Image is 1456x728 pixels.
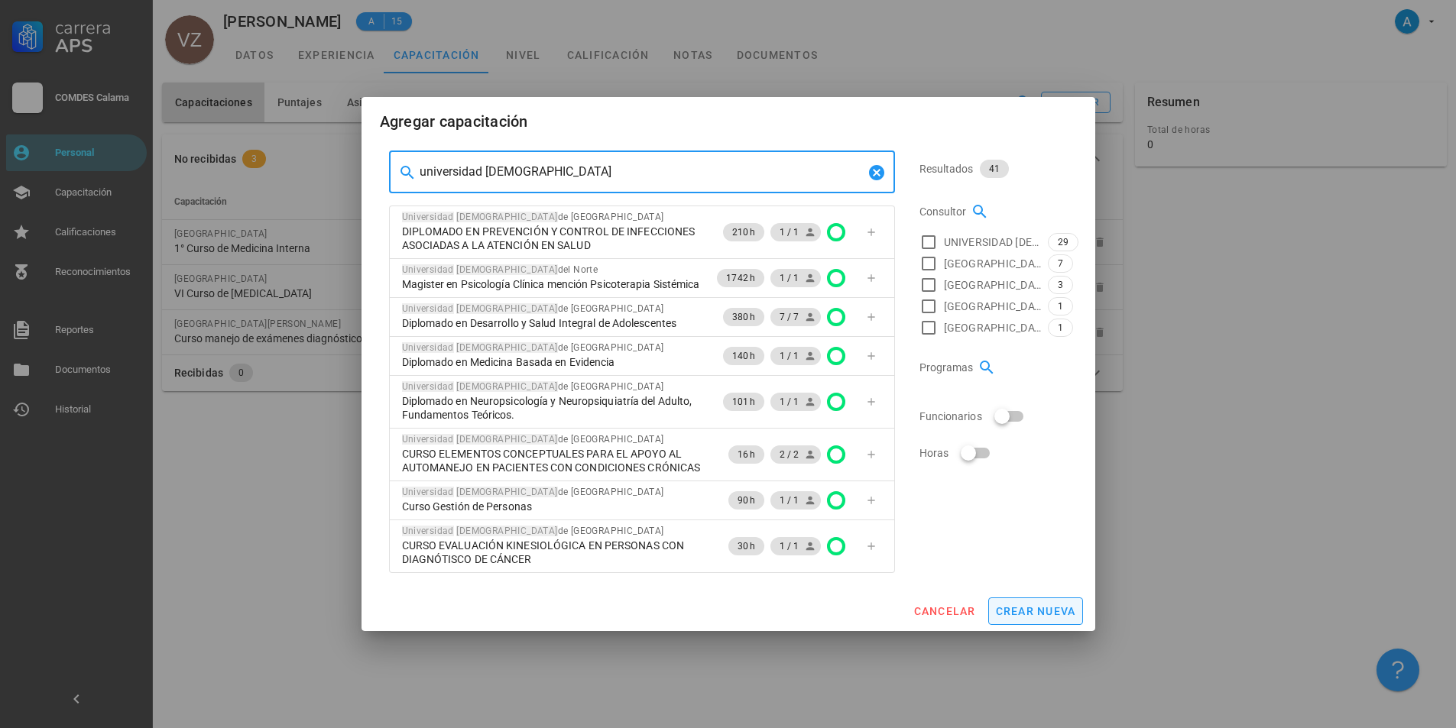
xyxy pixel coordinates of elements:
[402,316,677,330] span: Diplomado en Desarrollo y Salud Integral de Adolescentes
[402,447,702,474] span: CURSO ELEMENTOS CONCEPTUALES PARA EL APOYO AL AUTOMANEJO EN PACIENTES CON CONDICIONES CRÓNICAS
[456,381,557,392] mark: [DEMOGRAPHIC_DATA]
[402,264,598,275] span: del Norte
[402,394,702,422] span: Diplomado en Neuropsicología y Neuropsiquiatría del Adulto, Fundamentos Teóricos.
[402,487,664,497] span: de [GEOGRAPHIC_DATA]
[1058,277,1063,293] span: 3
[732,223,756,241] span: 210 h
[726,269,755,287] span: 1742 h
[738,445,755,464] span: 16 h
[944,235,1042,250] span: UNIVERSIDAD [DEMOGRAPHIC_DATA] DE [GEOGRAPHIC_DATA]
[913,605,975,617] span: cancelar
[780,308,812,326] span: 7 / 7
[402,277,700,291] span: Magister en Psicología Clínica mención Psicoterapia Sistémica
[988,597,1083,625] button: crear nueva
[919,150,1068,187] div: Resultados
[995,605,1076,617] span: crear nueva
[732,308,756,326] span: 380 h
[402,434,454,445] mark: Universidad
[919,435,1068,471] div: Horas
[780,445,812,464] span: 2 / 2
[944,320,1042,335] span: [GEOGRAPHIC_DATA][DEMOGRAPHIC_DATA][PERSON_NAME]
[402,303,454,314] mark: Universidad
[456,526,557,536] mark: [DEMOGRAPHIC_DATA]
[456,434,557,445] mark: [DEMOGRAPHIC_DATA]
[402,264,454,275] mark: Universidad
[402,526,664,536] span: de [GEOGRAPHIC_DATA]
[780,393,812,411] span: 1 / 1
[456,264,557,275] mark: [DEMOGRAPHIC_DATA]
[456,487,557,497] mark: [DEMOGRAPHIC_DATA]
[1058,298,1063,315] span: 1
[732,393,756,411] span: 101 h
[738,537,755,555] span: 30 h
[402,539,702,566] span: CURSO EVALUACIÓN KINESIOLÓGICA EN PERSONAS CON DIAGNÓTISCO DE CÁNCER
[402,212,664,222] span: de [GEOGRAPHIC_DATA]
[456,212,557,222] mark: [DEMOGRAPHIC_DATA]
[402,225,702,252] span: DIPLOMADO EN PREVENCIÓN Y CONTROL DE INFECCIONES ASOCIADAS A LA ATENCIÓN EN SALUD
[919,398,1068,435] div: Funcionarios
[780,491,812,510] span: 1 / 1
[402,342,664,353] span: de [GEOGRAPHIC_DATA]
[402,212,454,222] mark: Universidad
[944,299,1042,314] span: [GEOGRAPHIC_DATA]
[402,381,664,392] span: de [GEOGRAPHIC_DATA]
[780,347,812,365] span: 1 / 1
[1058,255,1063,272] span: 7
[402,434,664,445] span: de [GEOGRAPHIC_DATA]
[402,500,533,513] span: Curso Gestión de Personas
[919,193,1068,230] div: Consultor
[906,597,981,625] button: cancelar
[402,342,454,353] mark: Universidad
[456,342,557,353] mark: [DEMOGRAPHIC_DATA]
[780,223,812,241] span: 1 / 1
[732,347,756,365] span: 140 h
[989,160,1000,178] span: 41
[402,487,454,497] mark: Universidad
[738,491,755,510] span: 90 h
[944,277,1042,293] span: [GEOGRAPHIC_DATA]
[867,163,886,182] button: Clear
[1058,234,1068,251] span: 29
[944,256,1042,271] span: [GEOGRAPHIC_DATA]
[402,355,615,369] span: Diplomado en Medicina Basada en Evidencia
[1058,319,1063,336] span: 1
[456,303,557,314] mark: [DEMOGRAPHIC_DATA]
[380,109,528,134] div: Agregar capacitación
[402,303,664,314] span: de [GEOGRAPHIC_DATA]
[919,349,1068,386] div: Programas
[402,526,454,536] mark: Universidad
[780,269,812,287] span: 1 / 1
[420,160,864,184] input: Buscar capacitación…
[780,537,812,555] span: 1 / 1
[402,381,454,392] mark: Universidad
